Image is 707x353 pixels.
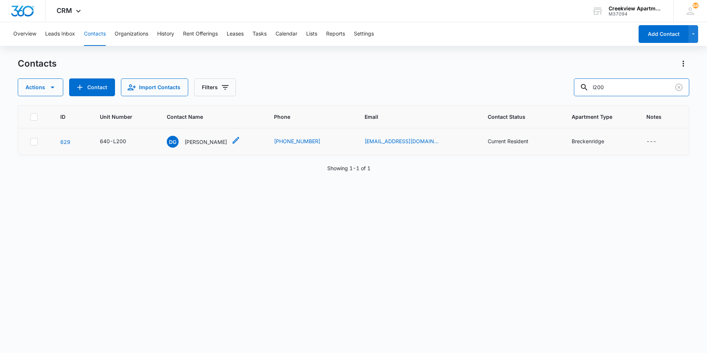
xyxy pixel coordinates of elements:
[488,137,528,145] div: Current Resident
[84,22,106,46] button: Contacts
[18,78,63,96] button: Actions
[646,137,656,146] div: ---
[167,113,246,121] span: Contact Name
[115,22,148,46] button: Organizations
[45,22,75,46] button: Leads Inbox
[157,22,174,46] button: History
[13,22,36,46] button: Overview
[121,78,188,96] button: Import Contacts
[572,137,618,146] div: Apartment Type - Breckenridge - Select to Edit Field
[185,138,227,146] p: [PERSON_NAME]
[100,113,149,121] span: Unit Number
[275,22,297,46] button: Calendar
[574,78,689,96] input: Search Contacts
[60,113,71,121] span: ID
[365,113,459,121] span: Email
[69,78,115,96] button: Add Contact
[673,81,685,93] button: Clear
[365,137,439,145] a: [EMAIL_ADDRESS][DOMAIN_NAME]
[365,137,452,146] div: Email - deana_rae@outlook.com - Select to Edit Field
[693,3,698,9] span: 88
[274,113,336,121] span: Phone
[100,137,126,145] div: 640-L200
[183,22,218,46] button: Rent Offerings
[306,22,317,46] button: Lists
[227,22,244,46] button: Leases
[488,113,543,121] span: Contact Status
[354,22,374,46] button: Settings
[18,58,57,69] h1: Contacts
[100,137,139,146] div: Unit Number - 640-L200 - Select to Edit Field
[167,136,240,148] div: Contact Name - Deana Garcia - Select to Edit Field
[572,137,604,145] div: Breckenridge
[194,78,236,96] button: Filters
[609,11,663,17] div: account id
[60,139,70,145] a: Navigate to contact details page for Deana Garcia
[57,7,72,14] span: CRM
[488,137,542,146] div: Contact Status - Current Resident - Select to Edit Field
[167,136,179,148] span: DG
[677,58,689,70] button: Actions
[572,113,629,121] span: Apartment Type
[274,137,334,146] div: Phone - (970) 584-4010 - Select to Edit Field
[274,137,320,145] a: [PHONE_NUMBER]
[639,25,689,43] button: Add Contact
[253,22,267,46] button: Tasks
[646,113,677,121] span: Notes
[693,3,698,9] div: notifications count
[327,164,371,172] p: Showing 1-1 of 1
[646,137,670,146] div: Notes - - Select to Edit Field
[609,6,663,11] div: account name
[326,22,345,46] button: Reports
